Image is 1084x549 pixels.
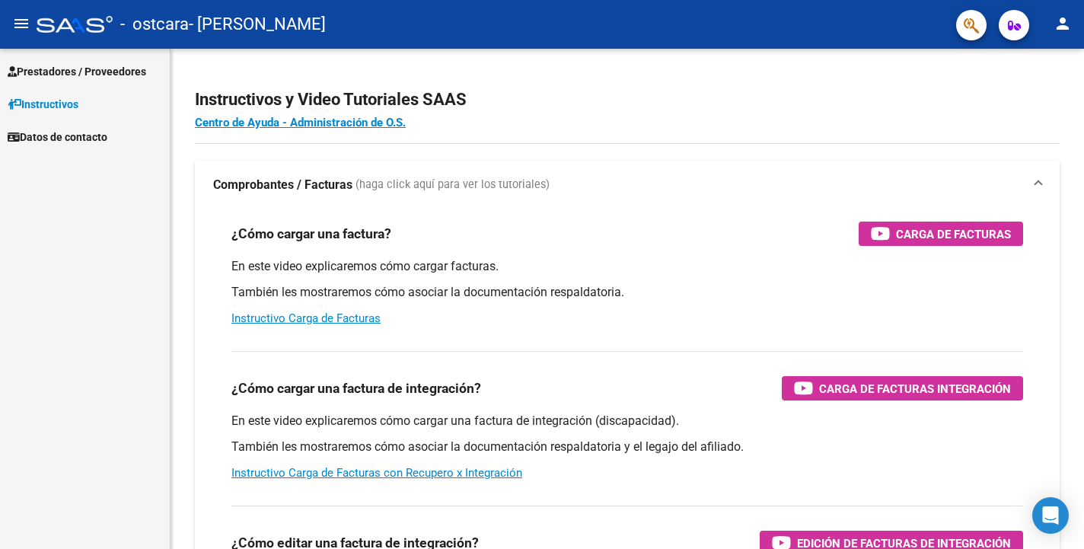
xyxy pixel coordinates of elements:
h2: Instructivos y Video Tutoriales SAAS [195,85,1060,114]
p: En este video explicaremos cómo cargar una factura de integración (discapacidad). [231,413,1023,429]
mat-icon: person [1054,14,1072,33]
span: Carga de Facturas [896,225,1011,244]
h3: ¿Cómo cargar una factura? [231,223,391,244]
a: Instructivo Carga de Facturas con Recupero x Integración [231,466,522,480]
p: También les mostraremos cómo asociar la documentación respaldatoria. [231,284,1023,301]
a: Instructivo Carga de Facturas [231,311,381,325]
mat-icon: menu [12,14,30,33]
button: Carga de Facturas Integración [782,376,1023,401]
span: - [PERSON_NAME] [189,8,326,41]
p: También les mostraremos cómo asociar la documentación respaldatoria y el legajo del afiliado. [231,439,1023,455]
a: Centro de Ayuda - Administración de O.S. [195,116,406,129]
mat-expansion-panel-header: Comprobantes / Facturas (haga click aquí para ver los tutoriales) [195,161,1060,209]
h3: ¿Cómo cargar una factura de integración? [231,378,481,399]
span: Carga de Facturas Integración [819,379,1011,398]
strong: Comprobantes / Facturas [213,177,352,193]
div: Open Intercom Messenger [1032,497,1069,534]
span: - ostcara [120,8,189,41]
span: Instructivos [8,96,78,113]
span: Prestadores / Proveedores [8,63,146,80]
span: Datos de contacto [8,129,107,145]
button: Carga de Facturas [859,222,1023,246]
p: En este video explicaremos cómo cargar facturas. [231,258,1023,275]
span: (haga click aquí para ver los tutoriales) [355,177,550,193]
